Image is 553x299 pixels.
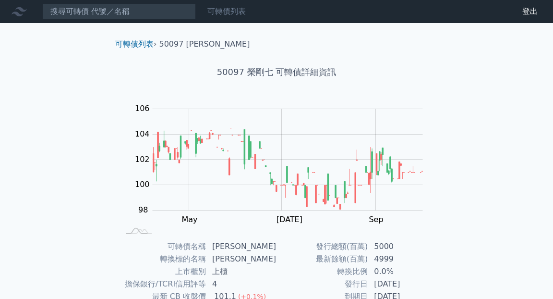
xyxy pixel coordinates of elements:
[119,265,206,278] td: 上市櫃別
[206,265,276,278] td: 上櫃
[207,7,246,16] a: 可轉債列表
[130,104,437,224] g: Chart
[138,205,148,214] tspan: 98
[276,215,302,224] tspan: [DATE]
[515,4,545,19] a: 登出
[108,65,445,79] h1: 50097 榮剛七 可轉債詳細資訊
[276,253,368,265] td: 最新餘額(百萬)
[119,240,206,253] td: 可轉債名稱
[206,253,276,265] td: [PERSON_NAME]
[276,278,368,290] td: 發行日
[276,240,368,253] td: 發行總額(百萬)
[119,253,206,265] td: 轉換標的名稱
[368,265,434,278] td: 0.0%
[135,129,150,138] tspan: 104
[181,215,197,224] tspan: May
[206,278,276,290] td: 4
[119,278,206,290] td: 擔保銀行/TCRI信用評等
[368,278,434,290] td: [DATE]
[42,3,196,20] input: 搜尋可轉債 代號／名稱
[206,240,276,253] td: [PERSON_NAME]
[153,128,422,210] g: Series
[135,104,150,113] tspan: 106
[159,38,250,50] li: 50097 [PERSON_NAME]
[276,265,368,278] td: 轉換比例
[115,39,154,49] a: 可轉債列表
[135,155,150,164] tspan: 102
[368,240,434,253] td: 5000
[135,180,150,189] tspan: 100
[368,253,434,265] td: 4999
[369,215,383,224] tspan: Sep
[115,38,156,50] li: ›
